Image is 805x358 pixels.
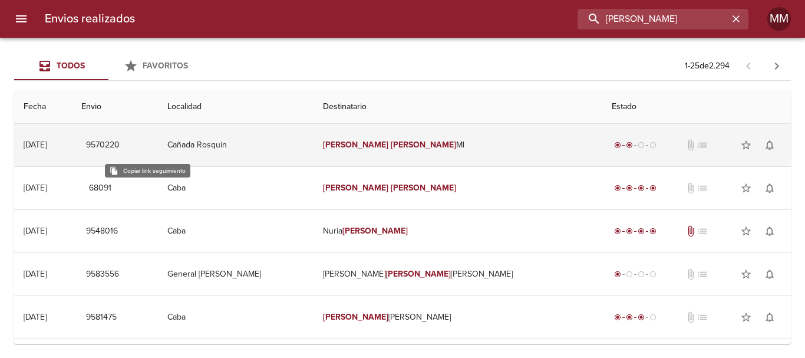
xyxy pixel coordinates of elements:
span: 9548016 [86,224,118,239]
span: radio_button_unchecked [649,142,656,149]
span: radio_button_checked [649,228,656,235]
span: radio_button_unchecked [638,142,645,149]
em: [PERSON_NAME] [323,312,388,322]
span: notifications_none [764,139,776,151]
span: radio_button_checked [638,185,645,192]
button: 9581475 [81,307,121,329]
span: radio_button_checked [614,314,621,321]
span: notifications_none [764,268,776,280]
span: No tiene documentos adjuntos [685,182,697,194]
span: star_border [740,225,752,237]
em: [PERSON_NAME] [385,269,451,279]
button: Activar notificaciones [758,176,781,200]
div: Abrir información de usuario [767,7,791,31]
p: 1 - 25 de 2.294 [685,60,730,72]
span: radio_button_checked [626,185,633,192]
button: 9583556 [81,264,124,285]
span: star_border [740,182,752,194]
span: No tiene documentos adjuntos [685,311,697,323]
span: radio_button_checked [626,142,633,149]
td: Caba [158,210,314,252]
div: MM [767,7,791,31]
span: Tiene documentos adjuntos [685,225,697,237]
button: menu [7,5,35,33]
span: radio_button_unchecked [638,271,645,278]
em: [PERSON_NAME] [391,183,456,193]
button: Activar notificaciones [758,262,781,286]
div: [DATE] [24,183,47,193]
th: Localidad [158,90,314,124]
span: star_border [740,139,752,151]
span: No tiene documentos adjuntos [685,139,697,151]
div: En viaje [612,311,659,323]
td: Nuria [314,210,602,252]
div: Tabs Envios [14,52,203,80]
span: radio_button_checked [649,185,656,192]
th: Destinatario [314,90,602,124]
span: No tiene pedido asociado [697,311,708,323]
span: star_border [740,311,752,323]
button: Agregar a favoritos [734,133,758,157]
em: [PERSON_NAME] [323,183,388,193]
td: Cañada Rosquin [158,124,314,166]
span: radio_button_checked [638,228,645,235]
span: No tiene documentos adjuntos [685,268,697,280]
button: Agregar a favoritos [734,262,758,286]
button: 68091 [81,178,119,199]
th: Estado [602,90,791,124]
span: notifications_none [764,225,776,237]
h6: Envios realizados [45,9,135,28]
td: Ml [314,124,602,166]
span: 9583556 [86,267,119,282]
button: Activar notificaciones [758,133,781,157]
span: No tiene pedido asociado [697,225,708,237]
div: Entregado [612,182,659,194]
span: notifications_none [764,182,776,194]
td: [PERSON_NAME] [PERSON_NAME] [314,253,602,295]
div: [DATE] [24,226,47,236]
div: [DATE] [24,140,47,150]
div: [DATE] [24,269,47,279]
span: radio_button_unchecked [649,271,656,278]
em: [PERSON_NAME] [342,226,408,236]
button: Agregar a favoritos [734,176,758,200]
span: notifications_none [764,311,776,323]
div: Entregado [612,225,659,237]
span: radio_button_checked [614,142,621,149]
span: Favoritos [143,61,188,71]
span: No tiene pedido asociado [697,139,708,151]
button: Agregar a favoritos [734,306,758,329]
span: radio_button_checked [614,228,621,235]
span: No tiene pedido asociado [697,268,708,280]
button: Agregar a favoritos [734,219,758,243]
span: 9570220 [86,138,120,153]
td: General [PERSON_NAME] [158,253,314,295]
span: radio_button_checked [614,271,621,278]
div: Despachado [612,139,659,151]
span: radio_button_unchecked [649,314,656,321]
button: 9548016 [81,221,123,242]
div: Generado [612,268,659,280]
button: 9570220 [81,134,124,156]
em: [PERSON_NAME] [323,140,388,150]
span: radio_button_checked [614,185,621,192]
span: Todos [57,61,85,71]
em: [PERSON_NAME] [391,140,456,150]
span: No tiene pedido asociado [697,182,708,194]
div: [DATE] [24,312,47,322]
span: radio_button_checked [638,314,645,321]
th: Fecha [14,90,72,124]
span: radio_button_checked [626,314,633,321]
td: [PERSON_NAME] [314,296,602,339]
span: radio_button_unchecked [626,271,633,278]
td: Caba [158,296,314,339]
button: Activar notificaciones [758,219,781,243]
button: Activar notificaciones [758,306,781,329]
span: star_border [740,268,752,280]
input: buscar [578,9,728,29]
td: Caba [158,167,314,209]
th: Envio [72,90,158,124]
span: 68091 [86,181,114,196]
span: 9581475 [86,310,117,325]
span: radio_button_checked [626,228,633,235]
